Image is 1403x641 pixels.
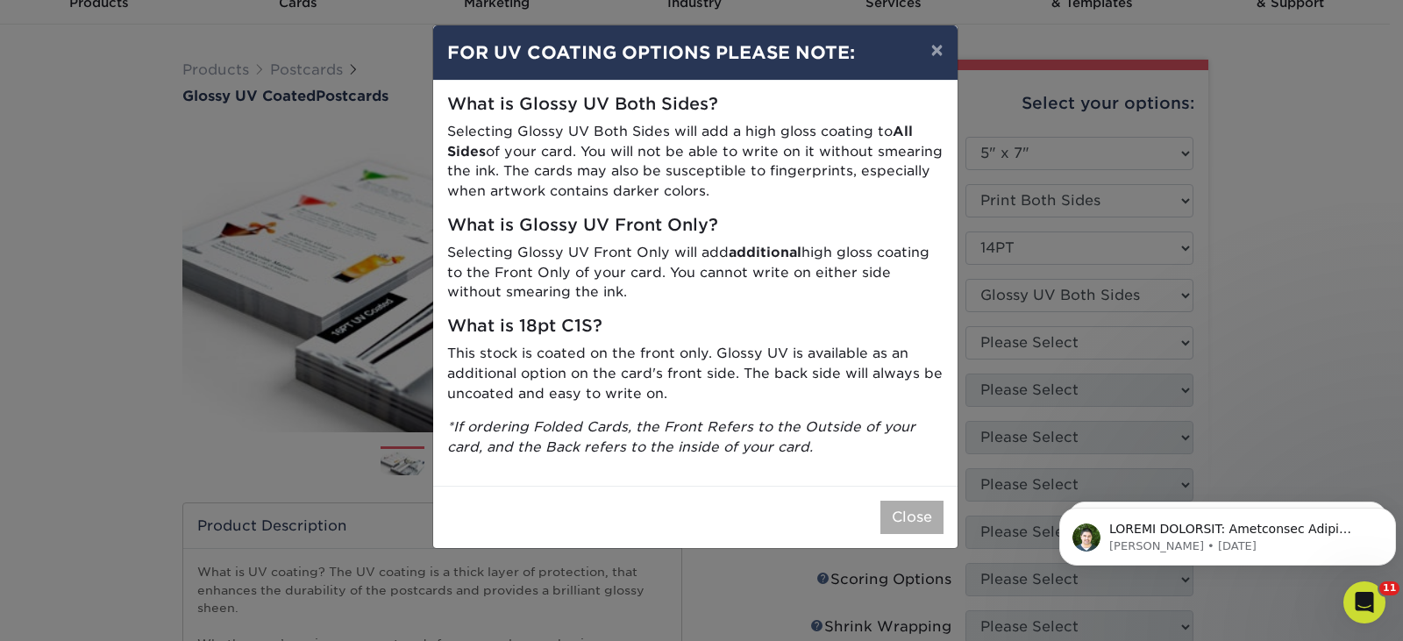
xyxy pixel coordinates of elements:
[447,243,944,303] p: Selecting Glossy UV Front Only will add high gloss coating to the Front Only of your card. You ca...
[447,123,913,160] strong: All Sides
[1343,581,1385,623] iframe: Intercom live chat
[1379,581,1399,595] span: 11
[916,25,957,75] button: ×
[447,317,944,337] h5: What is 18pt C1S?
[447,418,915,455] i: *If ordering Folded Cards, the Front Refers to the Outside of your card, and the Back refers to t...
[447,39,944,66] h4: FOR UV COATING OPTIONS PLEASE NOTE:
[447,216,944,236] h5: What is Glossy UV Front Only?
[729,244,801,260] strong: additional
[880,501,944,534] button: Close
[447,95,944,115] h5: What is Glossy UV Both Sides?
[447,344,944,403] p: This stock is coated on the front only. Glossy UV is available as an additional option on the car...
[1052,471,1403,594] iframe: Intercom notifications message
[447,122,944,202] p: Selecting Glossy UV Both Sides will add a high gloss coating to of your card. You will not be abl...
